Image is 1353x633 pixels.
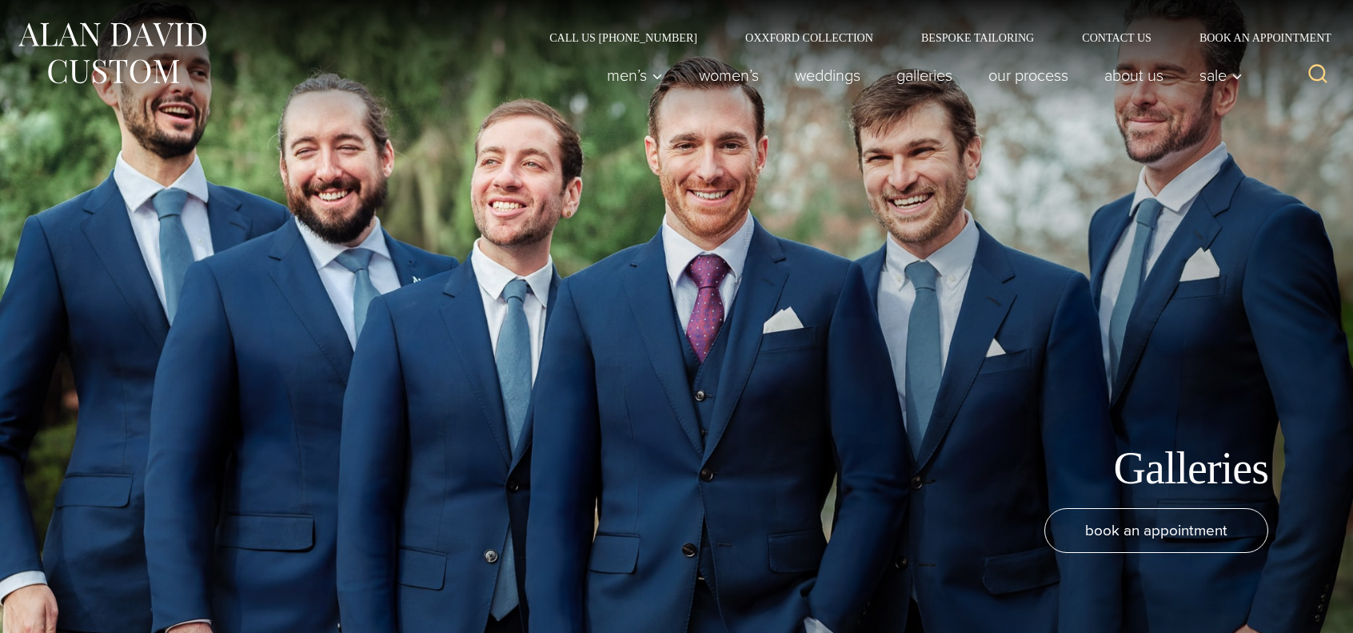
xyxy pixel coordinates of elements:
nav: Secondary Navigation [525,32,1337,43]
nav: Primary Navigation [589,59,1251,91]
a: Women’s [681,59,777,91]
span: Sale [1199,67,1243,83]
button: View Search Form [1299,56,1337,94]
a: Call Us [PHONE_NUMBER] [525,32,721,43]
a: About Us [1087,59,1182,91]
h1: Galleries [1114,442,1269,495]
span: book an appointment [1085,519,1227,542]
a: Galleries [879,59,971,91]
span: Men’s [607,67,663,83]
a: book an appointment [1044,508,1268,553]
a: Bespoke Tailoring [897,32,1058,43]
a: weddings [777,59,879,91]
a: Our Process [971,59,1087,91]
a: Oxxford Collection [721,32,897,43]
a: Contact Us [1058,32,1175,43]
img: Alan David Custom [16,18,208,89]
a: Book an Appointment [1175,32,1337,43]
